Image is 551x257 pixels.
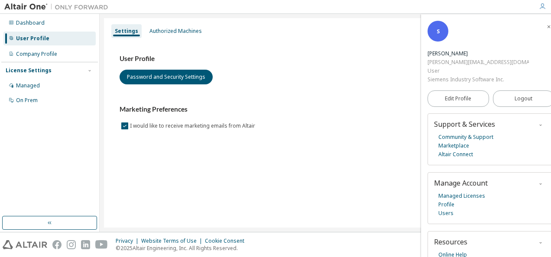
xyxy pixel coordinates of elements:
[81,240,90,249] img: linkedin.svg
[16,97,38,104] div: On Prem
[428,67,529,75] div: User
[515,94,532,103] span: Logout
[115,28,138,35] div: Settings
[438,150,473,159] a: Altair Connect
[438,141,469,150] a: Marketplace
[438,192,485,200] a: Managed Licenses
[95,240,108,249] img: youtube.svg
[116,238,141,244] div: Privacy
[16,82,40,89] div: Managed
[428,75,529,84] div: Siemens Industry Software Inc.
[434,237,467,247] span: Resources
[4,3,113,11] img: Altair One
[149,28,202,35] div: Authorized Machines
[52,240,62,249] img: facebook.svg
[16,51,57,58] div: Company Profile
[438,209,454,218] a: Users
[437,28,440,35] span: S
[434,119,495,129] span: Support & Services
[438,200,454,209] a: Profile
[3,240,47,249] img: altair_logo.svg
[428,90,489,107] a: Edit Profile
[120,55,531,63] h3: User Profile
[205,238,250,244] div: Cookie Consent
[120,105,531,114] h3: Marketing Preferences
[16,35,49,42] div: User Profile
[16,19,45,26] div: Dashboard
[141,238,205,244] div: Website Terms of Use
[6,67,52,74] div: License Settings
[120,70,213,84] button: Password and Security Settings
[445,95,471,102] span: Edit Profile
[428,58,529,67] div: [PERSON_NAME][EMAIL_ADDRESS][DOMAIN_NAME]
[67,240,76,249] img: instagram.svg
[438,133,493,141] a: Community & Support
[434,178,488,188] span: Manage Account
[130,121,257,131] label: I would like to receive marketing emails from Altair
[428,49,529,58] div: Srinivasa Shankar
[116,244,250,252] p: © 2025 Altair Engineering, Inc. All Rights Reserved.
